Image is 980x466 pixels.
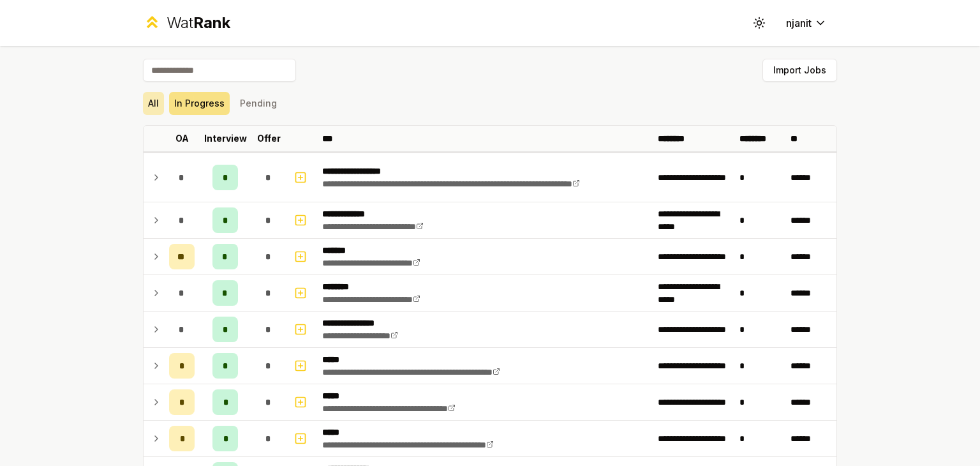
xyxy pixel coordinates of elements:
p: Offer [257,132,281,145]
span: njanit [786,15,812,31]
span: Rank [193,13,230,32]
button: njanit [776,11,837,34]
button: All [143,92,164,115]
button: Pending [235,92,282,115]
p: Interview [204,132,247,145]
button: In Progress [169,92,230,115]
div: Wat [167,13,230,33]
a: WatRank [143,13,230,33]
button: Import Jobs [762,59,837,82]
p: OA [175,132,189,145]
